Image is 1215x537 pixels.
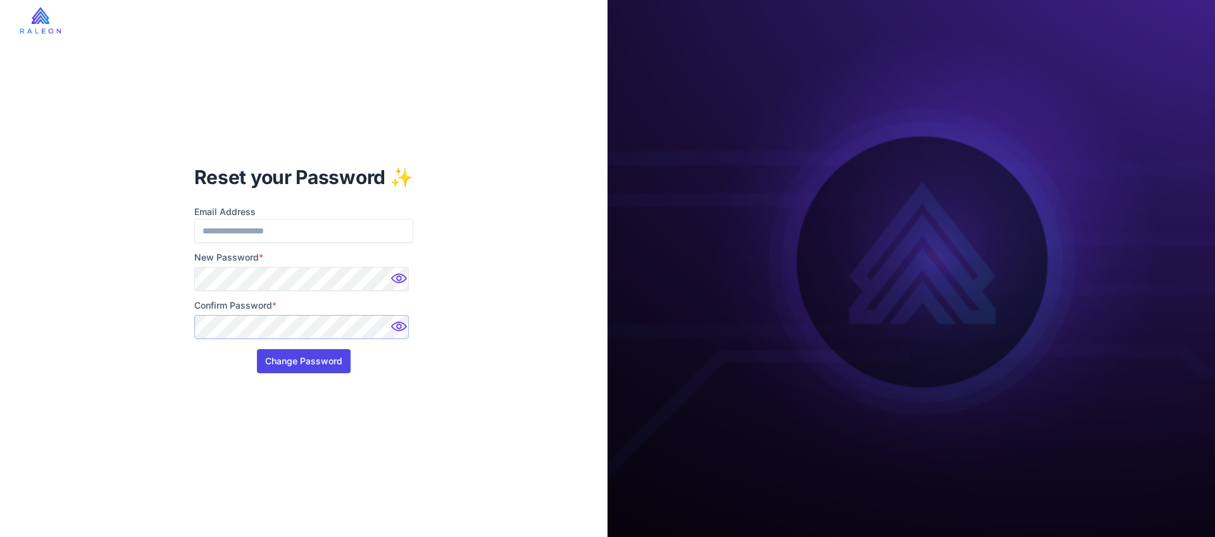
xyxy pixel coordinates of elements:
[388,318,413,343] img: Password hidden
[20,7,61,34] img: raleon-logo-whitebg.9aac0268.jpg
[194,299,414,312] label: Confirm Password
[194,250,414,264] label: New Password
[194,164,414,190] h1: Reset your Password ✨
[194,205,414,219] label: Email Address
[257,349,351,373] button: Change Password
[388,269,413,295] img: Password hidden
